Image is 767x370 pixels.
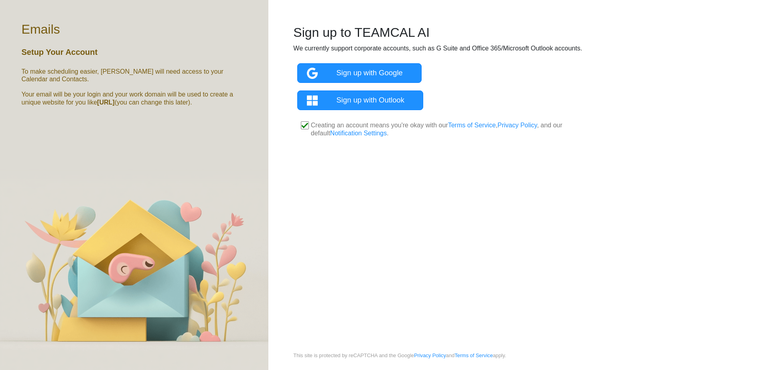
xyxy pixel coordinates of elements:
img: google_icon3.png [307,68,337,79]
input: Creating an account means you're okay with ourTerms of Service,Privacy Policy, and our defaultNot... [301,121,309,129]
a: Sign up with Google [297,63,422,83]
a: Notification Settings [330,130,387,137]
p: We currently support corporate accounts, such as G Suite and Office 365/Microsoft Outlook accounts. [293,44,742,53]
h2: Emails [22,22,60,37]
img: microsoft_icon2.png [307,95,337,106]
p: Creating an account means you're okay with our , , and our default . [311,121,576,137]
a: Privacy Policy [497,122,537,129]
h2: Sign up to TEAMCAL AI [293,25,742,40]
a: Sign up with Outlook [297,90,424,110]
small: This site is protected by reCAPTCHA and the Google and apply. [293,352,506,370]
a: Privacy Policy [414,352,446,358]
a: Terms of Service [455,352,493,358]
b: [URL] [97,99,115,106]
h5: Setup Your Account [22,47,98,57]
a: Terms of Service [448,122,496,129]
h6: To make scheduling easier, [PERSON_NAME] will need access to your Calendar and Contacts. Your ema... [22,68,247,106]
